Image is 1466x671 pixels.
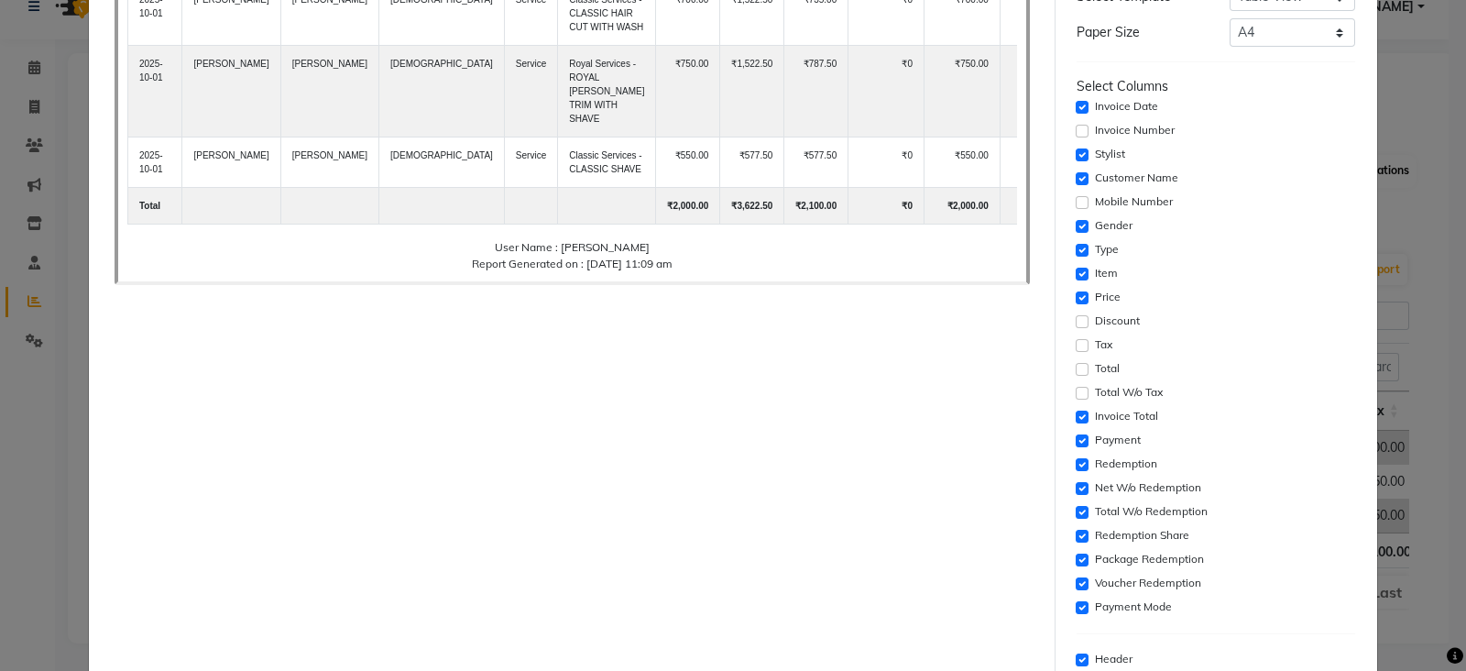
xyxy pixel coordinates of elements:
td: ₹0 [848,137,924,188]
td: [DEMOGRAPHIC_DATA] [378,137,504,188]
td: ₹577.50 [1000,137,1076,188]
td: Royal Services - ROYAL [PERSON_NAME] TRIM WITH SHAVE [558,46,656,137]
td: [PERSON_NAME] [280,137,378,188]
label: Total W/o Redemption [1095,503,1208,520]
td: [PERSON_NAME] [182,137,280,188]
label: Item [1095,265,1118,281]
td: ₹2,100.00 [784,188,848,225]
td: 2025-10-01 [128,46,182,137]
td: ₹550.00 [656,137,720,188]
td: Service [504,137,557,188]
td: ₹0 [848,46,924,137]
label: Invoice Total [1095,408,1158,424]
td: ₹577.50 [720,137,784,188]
td: ₹750.00 [924,46,1001,137]
td: ₹750.00 [656,46,720,137]
label: Mobile Number [1095,193,1173,210]
div: User Name : [PERSON_NAME] [127,239,1017,256]
td: ₹0 [848,188,924,225]
td: ₹1,522.50 [720,46,784,137]
td: ₹550.00 [924,137,1001,188]
div: Report Generated on : [DATE] 11:09 am [127,256,1017,272]
label: Redemption [1095,456,1157,472]
label: Gender [1095,217,1132,234]
td: Service [504,46,557,137]
td: ₹577.50 [784,137,848,188]
label: Redemption Share [1095,527,1189,544]
label: Voucher Redemption [1095,575,1201,591]
label: Total W/o Tax [1095,384,1163,401]
label: Payment [1095,432,1141,448]
td: Total [128,188,182,225]
td: ₹2,000.00 [924,188,1001,225]
label: Price [1095,289,1121,305]
td: ₹787.50 [784,46,848,137]
td: 2025-10-01 [128,137,182,188]
td: [PERSON_NAME] [280,46,378,137]
div: Paper Size [1063,23,1216,42]
td: [DEMOGRAPHIC_DATA] [378,46,504,137]
td: ₹787.50 [1000,46,1076,137]
td: Classic Services - CLASSIC SHAVE [558,137,656,188]
label: Package Redemption [1095,551,1204,567]
label: Tax [1095,336,1112,353]
label: Invoice Date [1095,98,1158,115]
td: ₹2,000.00 [656,188,720,225]
label: Invoice Number [1095,122,1175,138]
label: Total [1095,360,1120,377]
label: Discount [1095,313,1140,329]
label: Net W/o Redemption [1095,479,1201,496]
label: Customer Name [1095,170,1178,186]
div: Select Columns [1077,77,1355,96]
label: Header [1095,651,1132,667]
label: Type [1095,241,1119,258]
label: Stylist [1095,146,1125,162]
td: ₹2,100.00 [1000,188,1076,225]
td: [PERSON_NAME] [182,46,280,137]
label: Payment Mode [1095,599,1172,615]
td: ₹3,622.50 [720,188,784,225]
